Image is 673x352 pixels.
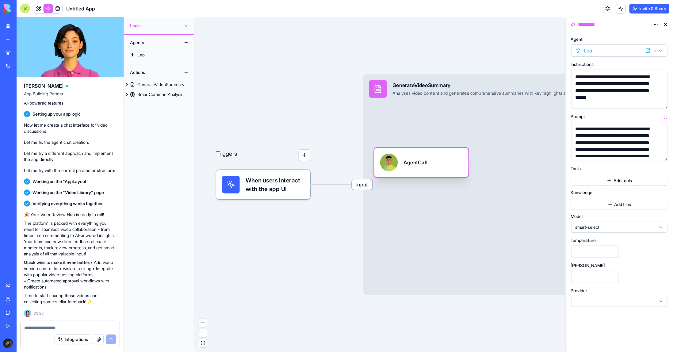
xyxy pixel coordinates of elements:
[24,139,116,145] p: Let me fix the agent chat creation:
[34,311,44,316] span: 09:28
[24,91,116,102] span: App Building Partner
[571,263,605,268] span: [PERSON_NAME]
[571,289,587,293] span: Provider
[33,111,81,117] span: Setting up your app logic
[571,176,668,186] button: Add tools
[629,4,669,13] button: Invite & Share
[130,23,181,29] span: Logic
[216,149,237,161] p: Triggers
[393,82,595,89] div: GenerateVideoSummary
[246,176,304,193] span: When users interact with the app UI
[393,90,595,96] div: Analyzes video content and generates comprehensive summaries with key highlights and timestamps
[24,122,116,134] p: Now let me create a chat interface for video discussions:
[33,201,103,207] span: Verifying everything works together
[575,224,656,230] span: smart-select
[124,90,194,99] a: SmartCommentAnalysis
[352,179,373,190] span: Input
[571,114,585,119] span: Prompt
[24,220,116,257] p: The platform is packed with everything you need for seamless video collaboration - from timestamp...
[24,212,116,218] p: 🎉 Your VideoReview Hub is ready to roll!
[24,167,116,174] p: Let me try with the correct parameter structure:
[24,310,31,317] img: Ella_00000_wcx2te.png
[404,159,427,166] div: AgentCall
[571,166,581,171] span: Tools
[571,200,668,209] button: Add files
[363,74,642,295] div: InputGenerateVideoSummaryAnalyzes video content and generates comprehensive summaries with key hi...
[24,82,63,90] span: [PERSON_NAME]
[127,38,176,48] div: Agents
[24,260,90,265] strong: Quick wins to make it even better:
[127,67,176,77] div: Actions
[571,214,583,219] span: Model
[571,238,596,243] span: Temperature
[3,339,13,348] img: ACg8ocJnledm65vur2l9VcfNAUZPlShRyQIG1tyzsgrXy7CIbiPFlnxy=s96-c
[374,148,468,177] div: AgentCall
[216,170,310,199] div: When users interact with the app UI
[33,178,89,185] span: Working on the "AppLayout"
[199,339,207,347] button: fit view
[124,80,194,90] a: GenerateVideoSummary
[199,319,207,327] button: zoom in
[24,150,116,163] p: Let me try a different approach and implement the app directly:
[216,126,310,199] div: Triggers
[24,259,116,290] p: • Add video version control for revision tracking • Integrate with popular video hosting platform...
[33,189,104,196] span: Working on the "Video Library" page
[137,82,184,88] div: GenerateVideoSummary
[571,37,583,41] span: Agent
[55,335,91,344] button: Integrations
[137,52,145,58] div: Leo
[4,4,42,13] img: logo
[66,5,95,12] span: Untitled App
[571,190,592,195] span: Knowledge
[571,62,594,67] span: Instructions
[199,329,207,337] button: zoom out
[24,293,116,305] p: Time to start sharing those videos and collecting some stellar feedback! ✨
[124,50,194,60] a: Leo
[137,91,183,98] div: SmartCommentAnalysis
